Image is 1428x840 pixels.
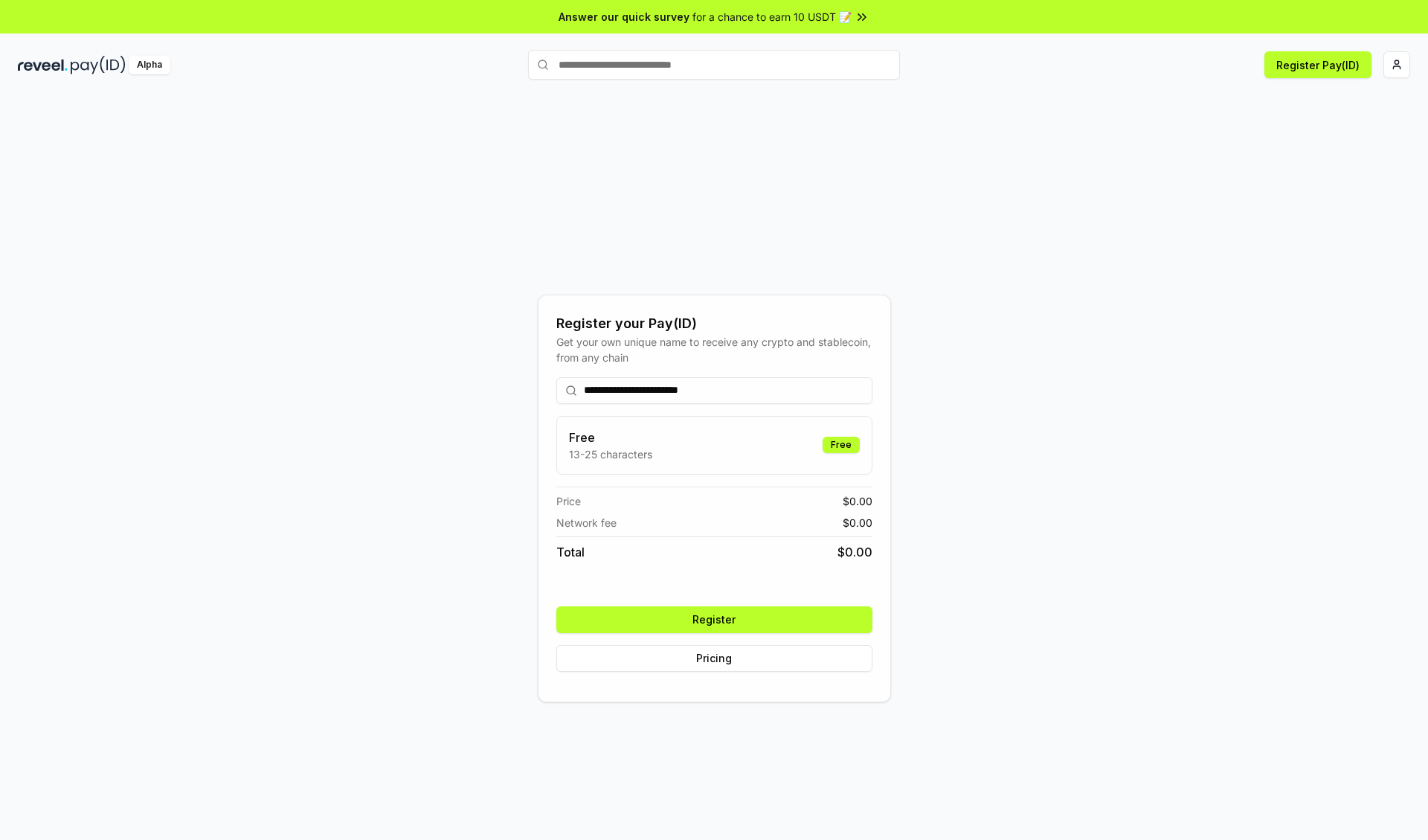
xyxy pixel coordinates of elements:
[18,56,68,74] img: reveel_dark
[559,9,689,25] span: Answer our quick survey
[843,493,872,509] span: $ 0.00
[556,645,872,672] button: Pricing
[1264,51,1371,78] button: Register Pay(ID)
[556,606,872,633] button: Register
[569,446,652,462] p: 13-25 characters
[556,543,585,561] span: Total
[556,334,872,365] div: Get your own unique name to receive any crypto and stablecoin, from any chain
[823,437,860,453] div: Free
[556,313,872,334] div: Register your Pay(ID)
[837,543,872,561] span: $ 0.00
[71,56,126,74] img: pay_id
[556,515,617,530] span: Network fee
[843,515,872,530] span: $ 0.00
[692,9,852,25] span: for a chance to earn 10 USDT 📝
[569,429,652,446] h3: Free
[129,56,170,74] div: Alpha
[556,493,581,509] span: Price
